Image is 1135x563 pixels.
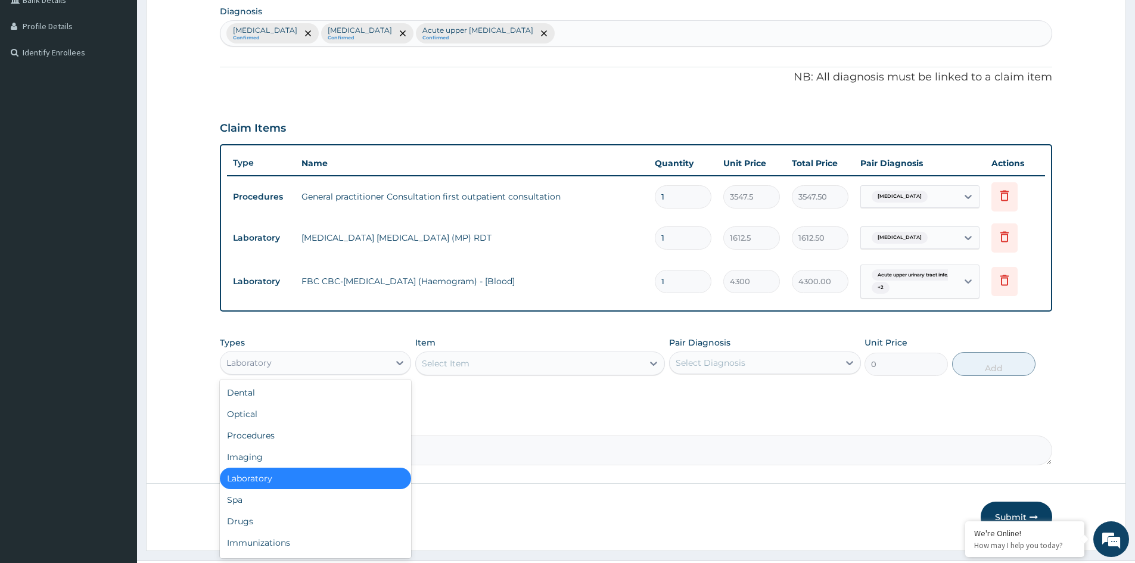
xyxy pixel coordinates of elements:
[195,6,224,35] div: Minimize live chat window
[220,446,411,468] div: Imaging
[233,26,297,35] p: [MEDICAL_DATA]
[62,67,200,82] div: Chat with us now
[974,540,1075,550] p: How may I help you today?
[985,151,1045,175] th: Actions
[865,337,907,349] label: Unit Price
[220,425,411,446] div: Procedures
[220,338,245,348] label: Types
[854,151,985,175] th: Pair Diagnosis
[227,227,296,249] td: Laboratory
[233,35,297,41] small: Confirmed
[22,60,48,89] img: d_794563401_company_1708531726252_794563401
[422,357,469,369] div: Select Item
[227,186,296,208] td: Procedures
[415,337,436,349] label: Item
[227,270,296,293] td: Laboratory
[981,502,1052,533] button: Submit
[220,419,1052,429] label: Comment
[227,152,296,174] th: Type
[220,70,1052,85] p: NB: All diagnosis must be linked to a claim item
[220,511,411,532] div: Drugs
[220,5,262,17] label: Diagnosis
[974,528,1075,539] div: We're Online!
[226,357,272,369] div: Laboratory
[422,35,533,41] small: Confirmed
[539,28,549,39] span: remove selection option
[649,151,717,175] th: Quantity
[669,337,730,349] label: Pair Diagnosis
[6,325,227,367] textarea: Type your message and hit 'Enter'
[220,122,286,135] h3: Claim Items
[296,226,649,250] td: [MEDICAL_DATA] [MEDICAL_DATA] (MP) RDT
[786,151,854,175] th: Total Price
[397,28,408,39] span: remove selection option
[303,28,313,39] span: remove selection option
[872,269,957,281] span: Acute upper urinary tract infe...
[296,269,649,293] td: FBC CBC-[MEDICAL_DATA] (Haemogram) - [Blood]
[717,151,786,175] th: Unit Price
[872,191,928,203] span: [MEDICAL_DATA]
[220,532,411,553] div: Immunizations
[872,282,890,294] span: + 2
[220,468,411,489] div: Laboratory
[220,382,411,403] div: Dental
[220,489,411,511] div: Spa
[422,26,533,35] p: Acute upper [MEDICAL_DATA]
[328,35,392,41] small: Confirmed
[296,185,649,209] td: General practitioner Consultation first outpatient consultation
[872,232,928,244] span: [MEDICAL_DATA]
[69,150,164,270] span: We're online!
[676,357,745,369] div: Select Diagnosis
[296,151,649,175] th: Name
[328,26,392,35] p: [MEDICAL_DATA]
[220,403,411,425] div: Optical
[952,352,1036,376] button: Add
